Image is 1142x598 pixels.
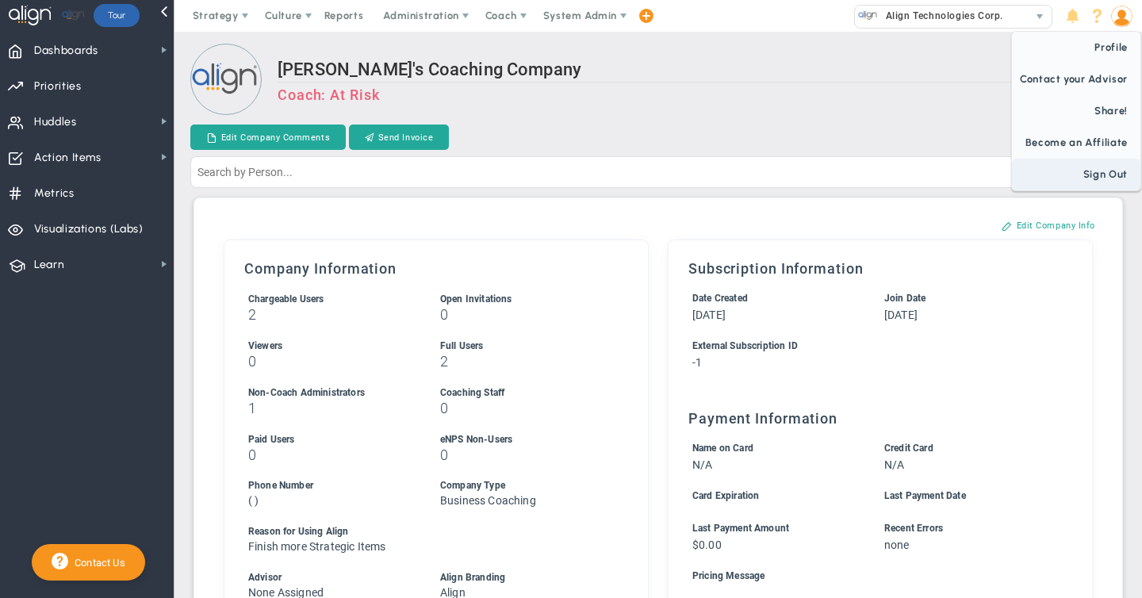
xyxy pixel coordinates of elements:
[278,86,1126,103] h3: Coach: At Risk
[34,177,75,210] span: Metrics
[248,478,411,493] div: Phone Number
[34,34,98,67] span: Dashboards
[34,70,82,103] span: Priorities
[349,125,449,150] button: Send Invoice
[692,458,712,471] span: N/A
[858,6,878,25] img: 10991.Company.photo
[692,356,702,369] span: -1
[692,521,855,536] div: Last Payment Amount
[485,10,517,21] span: Coach
[1111,6,1132,27] img: 50249.Person.photo
[68,557,125,569] span: Contact Us
[190,125,346,150] button: Edit Company Comments
[884,521,1047,536] div: Recent Errors
[1029,6,1052,28] span: select
[248,293,324,305] span: Chargeable Users
[265,10,302,21] span: Culture
[248,340,282,351] span: Viewers
[248,401,411,416] h3: 1
[190,44,262,115] img: Loading...
[248,307,411,322] h3: 2
[692,309,726,321] span: [DATE]
[440,307,603,322] h3: 0
[440,494,536,507] span: Business Coaching
[688,410,1072,427] h3: Payment Information
[692,441,855,456] div: Name on Card
[884,441,1047,456] div: Credit Card
[248,447,411,462] h3: 0
[1012,159,1140,190] span: Sign Out
[34,141,102,174] span: Action Items
[1012,127,1140,159] span: Become an Affiliate
[688,260,1072,277] h3: Subscription Information
[692,489,855,504] div: Card Expiration
[692,539,722,551] span: $0.00
[543,10,617,21] span: System Admin
[190,156,1126,188] input: Search by Person...
[1012,63,1140,95] span: Contact your Advisor
[34,248,64,282] span: Learn
[884,309,918,321] span: [DATE]
[440,478,603,493] div: Company Type
[34,213,144,246] span: Visualizations (Labs)
[248,494,252,507] span: (
[383,10,458,21] span: Administration
[248,354,411,369] h3: 0
[193,10,239,21] span: Strategy
[878,6,1003,26] span: Align Technologies Corp.
[440,401,603,416] h3: 0
[248,524,603,539] div: Reason for Using Align
[248,292,324,305] label: Includes Users + Open Invitations, excludes Coaching Staff
[440,434,512,445] span: eNPS Non-Users
[248,540,385,553] span: Finish more Strategic Items
[692,291,855,306] div: Date Created
[440,447,603,462] h3: 0
[440,293,512,305] span: Open Invitations
[440,340,484,351] span: Full Users
[884,291,1047,306] div: Join Date
[440,570,603,585] div: Align Branding
[440,354,603,369] h3: 2
[1012,95,1140,127] span: Share!
[278,59,1126,82] h2: [PERSON_NAME]'s Coaching Company
[884,489,1047,504] div: Last Payment Date
[34,105,77,139] span: Huddles
[248,434,295,445] span: Paid Users
[248,570,411,585] div: Advisor
[440,387,504,398] span: Coaching Staff
[1012,32,1140,63] span: Profile
[692,339,1047,354] div: External Subscription ID
[884,539,910,551] span: none
[692,569,1047,584] div: Pricing Message
[884,458,904,471] span: N/A
[248,387,365,398] span: Non-Coach Administrators
[255,494,259,507] span: )
[986,213,1111,238] button: Edit Company Info
[244,260,628,277] h3: Company Information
